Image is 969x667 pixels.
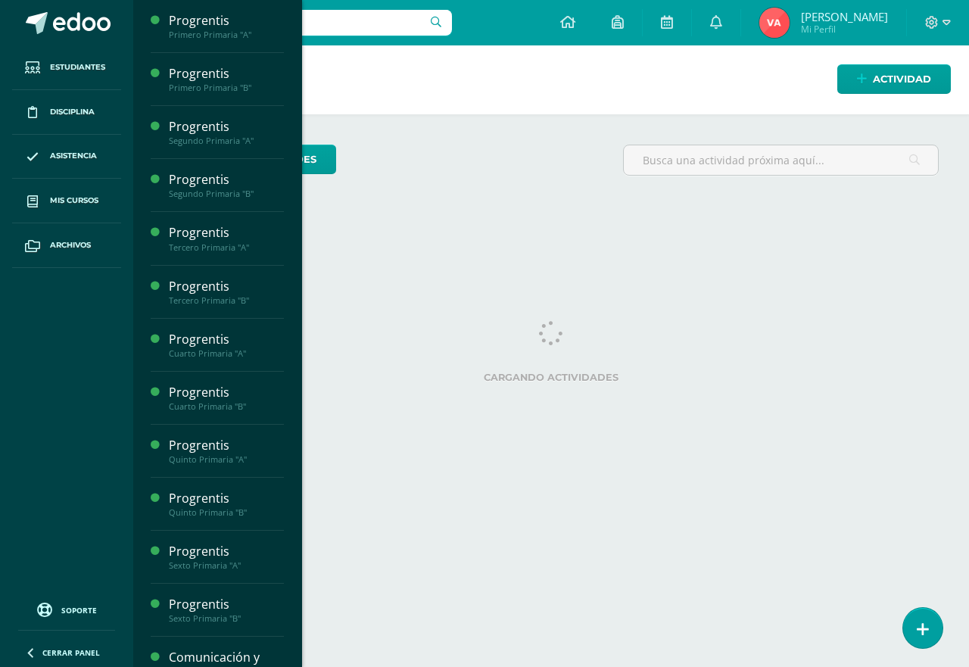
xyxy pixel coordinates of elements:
[169,224,284,242] div: Progrentis
[169,278,284,306] a: ProgrentisTercero Primaria "B"
[169,136,284,146] div: Segundo Primaria "A"
[50,61,105,73] span: Estudiantes
[169,543,284,560] div: Progrentis
[801,23,888,36] span: Mi Perfil
[169,331,284,359] a: ProgrentisCuarto Primaria "A"
[12,90,121,135] a: Disciplina
[169,171,284,189] div: Progrentis
[169,490,284,507] div: Progrentis
[169,118,284,146] a: ProgrentisSegundo Primaria "A"
[169,560,284,571] div: Sexto Primaria "A"
[151,45,951,114] h1: Actividades
[169,171,284,199] a: ProgrentisSegundo Primaria "B"
[169,454,284,465] div: Quinto Primaria "A"
[12,45,121,90] a: Estudiantes
[169,384,284,401] div: Progrentis
[169,596,284,613] div: Progrentis
[169,613,284,624] div: Sexto Primaria "B"
[169,331,284,348] div: Progrentis
[169,490,284,518] a: ProgrentisQuinto Primaria "B"
[801,9,888,24] span: [PERSON_NAME]
[169,224,284,252] a: ProgrentisTercero Primaria "A"
[169,401,284,412] div: Cuarto Primaria "B"
[169,348,284,359] div: Cuarto Primaria "A"
[169,242,284,253] div: Tercero Primaria "A"
[12,179,121,223] a: Mis cursos
[169,83,284,93] div: Primero Primaria "B"
[50,195,98,207] span: Mis cursos
[164,372,939,383] label: Cargando actividades
[624,145,938,175] input: Busca una actividad próxima aquí...
[169,437,284,465] a: ProgrentisQuinto Primaria "A"
[873,65,931,93] span: Actividad
[169,12,284,40] a: ProgrentisPrimero Primaria "A"
[837,64,951,94] a: Actividad
[12,135,121,179] a: Asistencia
[759,8,790,38] img: 5ef59e455bde36dc0487bc51b4dad64e.png
[50,106,95,118] span: Disciplina
[169,295,284,306] div: Tercero Primaria "B"
[169,507,284,518] div: Quinto Primaria "B"
[169,65,284,83] div: Progrentis
[50,150,97,162] span: Asistencia
[169,30,284,40] div: Primero Primaria "A"
[42,647,100,658] span: Cerrar panel
[50,239,91,251] span: Archivos
[12,223,121,268] a: Archivos
[169,118,284,136] div: Progrentis
[61,605,97,616] span: Soporte
[169,437,284,454] div: Progrentis
[169,65,284,93] a: ProgrentisPrimero Primaria "B"
[169,189,284,199] div: Segundo Primaria "B"
[18,599,115,619] a: Soporte
[169,543,284,571] a: ProgrentisSexto Primaria "A"
[169,596,284,624] a: ProgrentisSexto Primaria "B"
[169,384,284,412] a: ProgrentisCuarto Primaria "B"
[169,278,284,295] div: Progrentis
[169,12,284,30] div: Progrentis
